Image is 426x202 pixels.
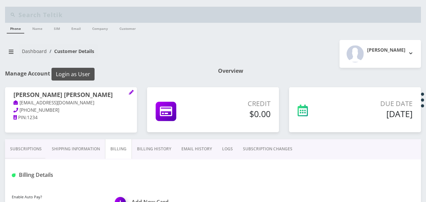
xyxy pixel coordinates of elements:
[12,172,139,178] h1: Billing Details
[5,68,208,81] h1: Manage Account
[217,139,238,159] a: LOGS
[22,48,47,54] a: Dashboard
[89,23,111,33] a: Company
[50,23,63,33] a: SIM
[339,109,413,119] h5: [DATE]
[50,70,95,77] a: Login as User
[47,48,94,55] li: Customer Details
[13,114,27,121] a: PIN:
[208,109,271,119] h5: $0.00
[132,139,176,159] a: Billing History
[12,173,15,177] img: Billing Details
[238,139,297,159] a: SUBSCRIPTION CHANGES
[7,23,24,34] a: Phone
[13,100,94,106] a: [EMAIL_ADDRESS][DOMAIN_NAME]
[116,23,139,33] a: Customer
[20,107,59,113] span: [PHONE_NUMBER]
[339,99,413,109] p: Due Date
[176,139,217,159] a: EMAIL HISTORY
[208,99,271,109] p: Credit
[12,194,105,200] label: Enable Auto Pay?
[105,139,132,159] a: Billing
[5,139,47,159] a: Subscriptions
[51,68,95,81] button: Login as User
[19,8,419,21] input: Search Teltik
[13,91,129,99] h1: [PERSON_NAME] [PERSON_NAME]
[367,47,405,53] h2: [PERSON_NAME]
[218,68,421,74] h1: Overview
[340,40,421,68] button: [PERSON_NAME]
[68,23,84,33] a: Email
[29,23,46,33] a: Name
[27,114,38,120] span: 1234
[47,139,105,159] a: Shipping Information
[5,44,208,63] nav: breadcrumb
